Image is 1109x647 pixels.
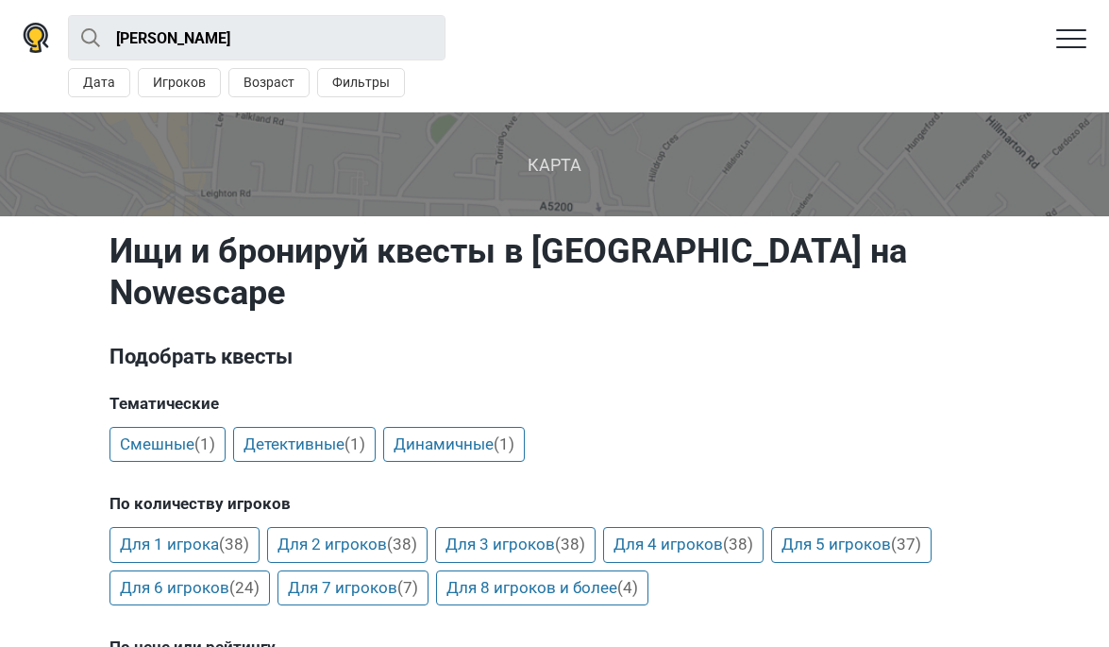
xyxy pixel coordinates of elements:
[219,535,249,553] span: (38)
[138,68,221,97] button: Игроков
[109,494,1000,513] h5: По количеству игроков
[109,527,260,563] a: Для 1 игрока(38)
[617,578,638,597] span: (4)
[397,578,418,597] span: (7)
[229,578,260,597] span: (24)
[891,535,921,553] span: (37)
[109,394,1000,413] h5: Тематические
[68,15,445,60] input: Попробуйте “Лондон”
[555,535,585,553] span: (38)
[317,68,405,97] button: Фильтры
[109,230,1000,314] h1: Ищи и бронируй квесты в [GEOGRAPHIC_DATA] на Nowescape
[435,527,596,563] a: Для 3 игроков(38)
[228,68,310,97] button: Возраст
[267,527,428,563] a: Для 2 игроков(38)
[68,68,130,97] button: Дата
[603,527,764,563] a: Для 4 игроков(38)
[387,535,417,553] span: (38)
[233,427,376,463] a: Детективные(1)
[194,434,215,453] span: (1)
[109,342,1000,372] h3: Подобрать квесты
[723,535,753,553] span: (38)
[494,434,514,453] span: (1)
[109,427,226,463] a: Смешные(1)
[771,527,932,563] a: Для 5 игроков(37)
[23,23,49,53] img: Nowescape logo
[109,570,270,606] a: Для 6 игроков(24)
[383,427,525,463] a: Динамичные(1)
[277,570,428,606] a: Для 7 игроков(7)
[436,570,648,606] a: Для 8 игроков и более(4)
[344,434,365,453] span: (1)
